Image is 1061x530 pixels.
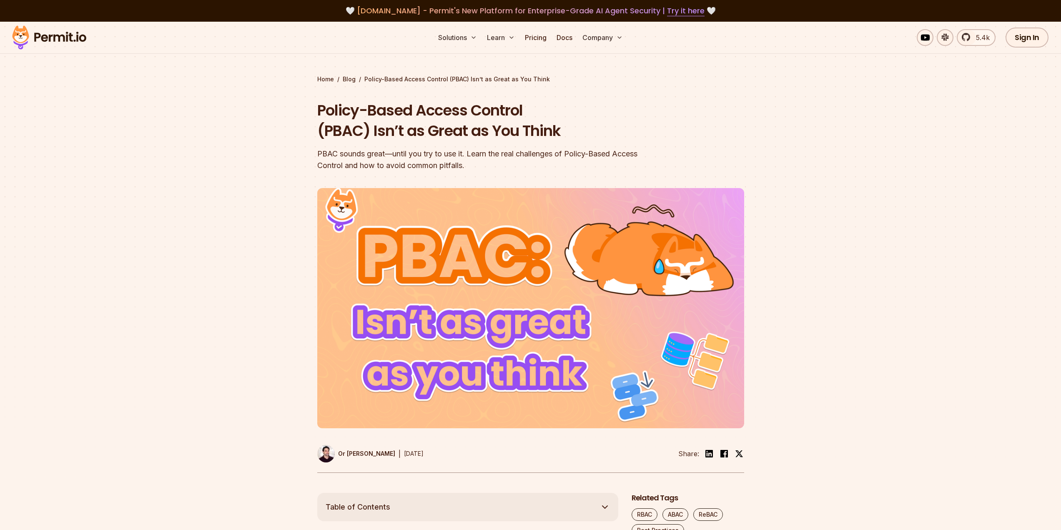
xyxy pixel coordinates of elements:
span: 5.4k [971,33,990,43]
h1: Policy-Based Access Control (PBAC) Isn’t as Great as You Think [317,100,637,141]
div: / / [317,75,744,83]
a: Docs [553,29,576,46]
div: PBAC sounds great—until you try to use it. Learn the real challenges of Policy-Based Access Contr... [317,148,637,171]
img: Or Weis [317,445,335,462]
a: RBAC [632,508,657,521]
div: 🤍 🤍 [20,5,1041,17]
p: Or [PERSON_NAME] [338,450,395,458]
div: | [399,449,401,459]
a: ABAC [662,508,688,521]
a: Or [PERSON_NAME] [317,445,395,462]
button: Solutions [435,29,480,46]
li: Share: [678,449,699,459]
button: Learn [484,29,518,46]
span: Table of Contents [326,501,390,513]
a: Blog [343,75,356,83]
button: Table of Contents [317,493,618,521]
a: Pricing [522,29,550,46]
img: Policy-Based Access Control (PBAC) Isn’t as Great as You Think [317,188,744,428]
a: 5.4k [957,29,996,46]
img: linkedin [704,449,714,459]
a: Sign In [1006,28,1048,48]
img: Permit logo [8,23,90,52]
img: twitter [735,450,743,458]
a: Home [317,75,334,83]
a: Try it here [667,5,705,16]
button: Company [579,29,626,46]
time: [DATE] [404,450,424,457]
span: [DOMAIN_NAME] - Permit's New Platform for Enterprise-Grade AI Agent Security | [357,5,705,16]
img: facebook [719,449,729,459]
h2: Related Tags [632,493,744,503]
a: ReBAC [693,508,723,521]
